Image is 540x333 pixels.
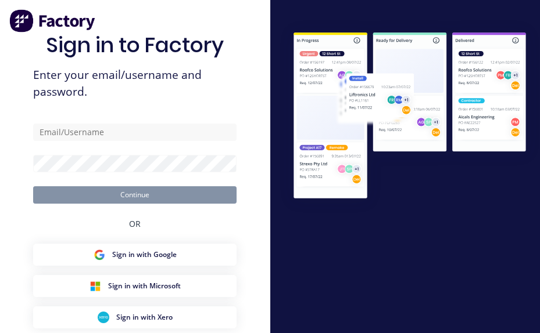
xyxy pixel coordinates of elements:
span: Sign in with Xero [116,312,173,323]
img: Microsoft Sign in [90,280,101,292]
h1: Sign in to Factory [46,32,224,57]
button: Xero Sign inSign in with Xero [33,306,237,328]
div: OR [129,204,141,244]
input: Email/Username [33,124,237,141]
img: Factory [9,9,96,32]
img: Google Sign in [94,249,105,260]
button: Google Sign inSign in with Google [33,244,237,266]
button: Continue [33,186,237,204]
span: Sign in with Microsoft [108,281,181,291]
img: Xero Sign in [98,312,109,323]
span: Enter your email/username and password. [33,67,237,100]
button: Microsoft Sign inSign in with Microsoft [33,275,237,297]
span: Sign in with Google [112,249,177,260]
